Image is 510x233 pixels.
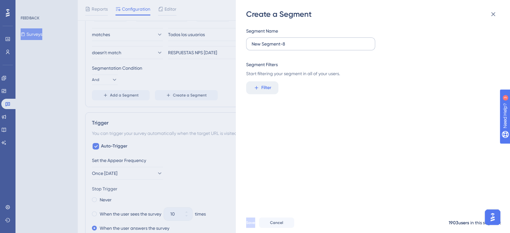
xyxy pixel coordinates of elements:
span: Filter [261,84,271,92]
div: in this segment [470,219,501,227]
button: Filter [246,81,278,94]
span: Need Help? [15,2,40,9]
div: Segment Name [246,27,278,35]
iframe: UserGuiding AI Assistant Launcher [483,208,502,227]
span: Cancel [270,220,283,225]
button: Save [246,218,255,228]
div: 1903 users [449,219,469,227]
span: Save [246,220,255,225]
div: Segment Filters [246,61,278,68]
button: Cancel [259,218,294,228]
div: Create a Segment [246,9,501,19]
input: Segment Name [252,40,370,47]
span: Start filtering your segment in all of your users. [246,70,496,77]
div: 3 [45,3,47,8]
